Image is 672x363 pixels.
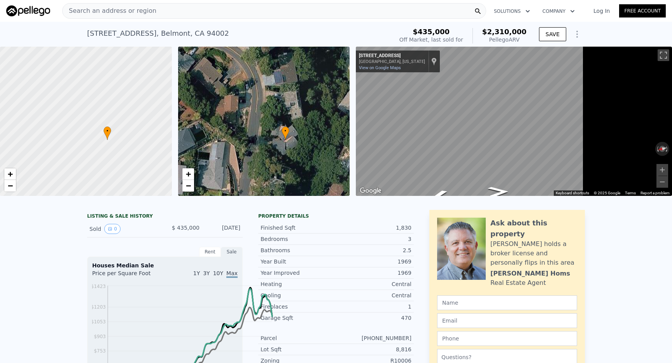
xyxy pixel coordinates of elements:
div: Bathrooms [261,246,336,254]
div: Off Market, last sold for [399,36,463,44]
span: • [282,127,289,134]
div: Bedrooms [261,235,336,243]
div: 470 [336,314,411,322]
div: Rent [199,247,221,257]
span: © 2025 Google [594,191,620,195]
a: Zoom in [182,168,194,180]
div: [PHONE_NUMBER] [336,334,411,342]
span: • [103,127,111,134]
a: Free Account [619,4,666,17]
button: Keyboard shortcuts [556,190,589,196]
a: Terms (opens in new tab) [625,191,636,195]
button: Solutions [488,4,536,18]
span: $2,310,000 [482,28,527,36]
tspan: $753 [94,348,106,354]
input: Name [437,295,577,310]
tspan: $1053 [91,319,106,325]
div: Price per Square Foot [92,269,165,282]
div: Pellego ARV [482,36,527,44]
a: Open this area in Google Maps (opens a new window) [358,186,383,196]
div: [PERSON_NAME] Homs [490,269,570,278]
div: Finished Sqft [261,224,336,232]
a: Zoom in [4,168,16,180]
tspan: $1423 [91,284,106,289]
span: Search an address or region [63,6,156,16]
div: Sale [221,247,243,257]
button: Zoom in [656,164,668,176]
div: [STREET_ADDRESS] , Belmont , CA 94002 [87,28,229,39]
span: Max [226,270,238,278]
div: Garage Sqft [261,314,336,322]
div: Heating [261,280,336,288]
div: [GEOGRAPHIC_DATA], [US_STATE] [359,59,425,64]
a: Report a problem [640,191,670,195]
div: 8,816 [336,346,411,353]
path: Go South, North Rd [479,184,518,199]
div: 1969 [336,269,411,277]
button: Toggle fullscreen view [658,49,669,61]
a: View on Google Maps [359,65,401,70]
a: Log In [584,7,619,15]
span: 1Y [193,270,200,276]
span: $ 435,000 [172,225,199,231]
div: Map [356,47,672,196]
div: 1,830 [336,224,411,232]
div: LISTING & SALE HISTORY [87,213,243,221]
input: Email [437,313,577,328]
div: 1969 [336,258,411,265]
div: Parcel [261,334,336,342]
div: 2.5 [336,246,411,254]
tspan: $903 [94,334,106,339]
img: Google [358,186,383,196]
a: Show location on map [431,57,437,66]
button: View historical data [104,224,121,234]
tspan: $1203 [91,304,106,310]
span: + [185,169,191,179]
a: Zoom out [4,180,16,192]
div: Street View [356,47,672,196]
button: Reset the view [655,144,670,153]
div: Fireplaces [261,303,336,311]
div: [STREET_ADDRESS] [359,53,425,59]
div: Central [336,291,411,299]
span: − [8,181,13,190]
button: Company [536,4,581,18]
span: − [185,181,191,190]
img: Pellego [6,5,50,16]
a: Zoom out [182,180,194,192]
div: Sold [89,224,159,234]
div: Property details [258,213,414,219]
span: 10Y [213,270,223,276]
div: Year Improved [261,269,336,277]
div: Cooling [261,291,336,299]
span: $435,000 [413,28,450,36]
div: [PERSON_NAME] holds a broker license and personally flips in this area [490,239,577,267]
div: Real Estate Agent [490,278,546,288]
div: Year Built [261,258,336,265]
div: Central [336,280,411,288]
div: 1 [336,303,411,311]
button: Rotate counterclockwise [655,142,660,156]
span: 3Y [203,270,210,276]
button: SAVE [539,27,566,41]
button: Zoom out [656,176,668,188]
div: Lot Sqft [261,346,336,353]
span: + [8,169,13,179]
button: Show Options [569,26,585,42]
div: Houses Median Sale [92,262,238,269]
div: Ask about this property [490,218,577,239]
div: • [103,126,111,140]
button: Rotate clockwise [665,142,670,156]
div: [DATE] [206,224,240,234]
div: 3 [336,235,411,243]
input: Phone [437,331,577,346]
div: • [282,126,289,140]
